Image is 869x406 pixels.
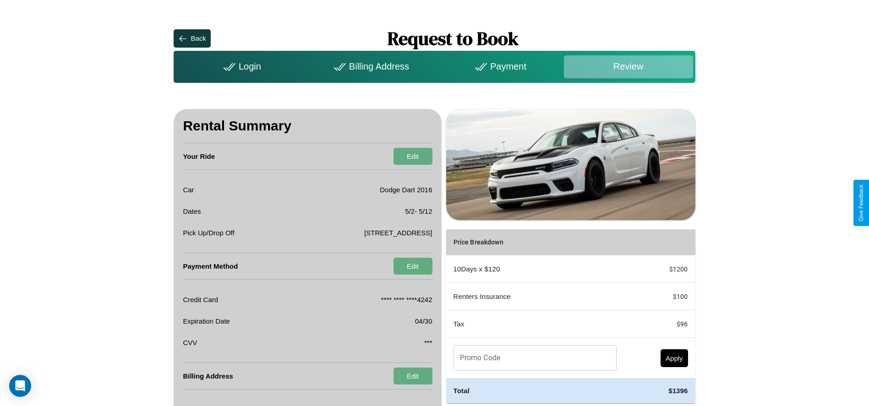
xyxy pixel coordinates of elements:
button: Edit [394,258,432,275]
button: Edit [394,148,432,165]
p: 10 Days x $ 120 [454,263,617,275]
h3: Rental Summary [183,109,432,143]
h4: Payment Method [183,253,238,279]
p: Dodge Dart 2016 [380,184,432,196]
p: 04/30 [415,315,432,327]
p: CVV [183,336,197,349]
div: Payment [434,55,563,78]
p: Tax [454,318,617,330]
h4: $ 1396 [631,386,688,395]
p: Pick Up/Drop Off [183,227,234,239]
h4: Billing Address [183,363,233,389]
div: Review [564,55,693,78]
td: $ 100 [624,283,695,310]
p: [STREET_ADDRESS] [364,227,432,239]
p: Expiration Date [183,315,230,327]
th: Price Breakdown [446,229,624,255]
div: Open Intercom Messenger [9,375,31,397]
td: $ 1200 [624,255,695,283]
p: Car [183,184,194,196]
p: 5 / 2 - 5 / 12 [405,205,432,217]
button: Back [174,29,210,48]
div: Back [191,34,206,42]
div: Give Feedback [858,184,864,222]
button: Edit [394,368,432,384]
p: Credit Card [183,293,218,306]
p: Renters Insurance [454,290,617,303]
h4: Total [454,386,617,395]
table: simple table [446,229,695,403]
h4: Your Ride [183,143,215,169]
h1: Request to Book [211,26,695,51]
div: Billing Address [305,55,434,78]
div: Login [176,55,305,78]
td: $ 96 [624,310,695,338]
button: Apply [661,349,688,367]
p: Dates [183,205,201,217]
